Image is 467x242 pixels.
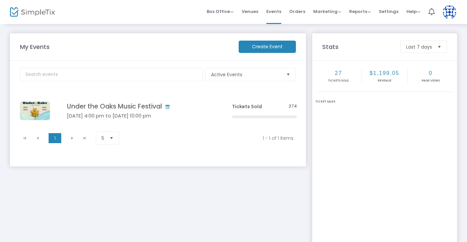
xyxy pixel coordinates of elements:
p: Page Views [408,79,453,83]
span: Last 7 days [406,44,432,50]
span: Tickets Sold [232,103,262,110]
span: Active Events [211,71,281,78]
span: Orders [289,3,305,20]
span: Events [266,3,281,20]
h2: 27 [316,70,360,76]
span: Box Office [207,8,234,15]
span: Settings [379,3,398,20]
m-panel-title: Stats [319,42,397,51]
div: Ticket Sales [316,100,454,104]
h2: $1,199.05 [362,70,407,76]
input: Search events [20,68,203,81]
span: Help [406,8,420,15]
m-button: Create Event [239,41,296,53]
span: Marketing [313,8,341,15]
m-panel-title: My Events [17,42,235,51]
span: Page 1 [49,133,61,143]
kendo-pager-info: 1 - 1 of 1 items [131,135,294,141]
button: Select [284,68,293,81]
span: 274 [289,103,297,110]
img: 638772224166786661SimpletixBanner.png [20,101,50,120]
h2: 0 [408,70,453,76]
p: Tickets sold [316,79,360,83]
span: Venues [242,3,258,20]
span: 5 [102,135,104,141]
p: Revenue [362,79,407,83]
h5: [DATE] 4:00 pm to [DATE] 10:00 pm [67,113,212,119]
button: Select [435,41,444,53]
button: Select [107,132,116,144]
span: Reports [349,8,371,15]
h4: Under the Oaks Music Festival [67,103,212,110]
div: Data table [16,93,301,128]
